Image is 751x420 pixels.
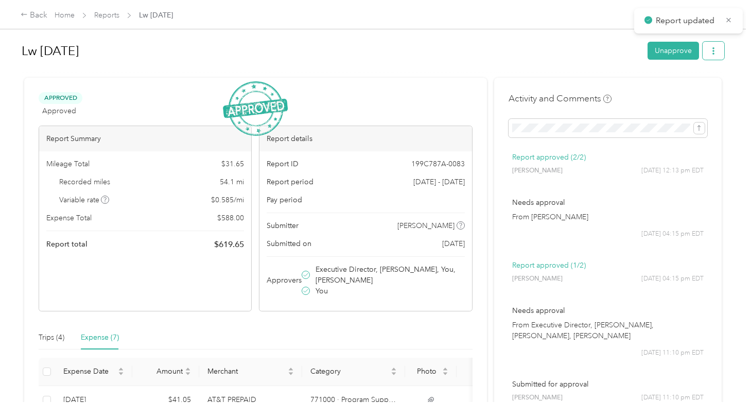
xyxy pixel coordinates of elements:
span: caret-down [442,371,448,377]
h1: Lw Aug 2025 [22,39,640,63]
span: [DATE] 04:15 pm EDT [641,230,704,239]
div: Report details [259,126,471,151]
span: caret-up [288,366,294,372]
span: Executive Director, [PERSON_NAME], You, [PERSON_NAME] [316,264,463,286]
span: $ 588.00 [217,213,244,223]
span: Photo [413,367,440,376]
div: Report Summary [39,126,251,151]
p: From [PERSON_NAME] [512,212,704,222]
th: Amount [132,358,199,386]
p: Needs approval [512,197,704,208]
span: caret-down [118,371,124,377]
td: AT&T PREPAID [199,386,302,414]
span: [PERSON_NAME] [397,220,455,231]
span: Report total [46,239,88,250]
td: $41.05 [132,386,199,414]
div: Trips (4) [39,332,64,343]
p: Report updated [656,14,718,27]
p: From Executive Director, [PERSON_NAME], [PERSON_NAME], [PERSON_NAME] [512,320,704,341]
span: $ 0.585 / mi [211,195,244,205]
span: [PERSON_NAME] [512,274,563,284]
span: caret-down [288,371,294,377]
th: Merchant [199,358,302,386]
span: Category [310,367,389,376]
span: Recorded miles [59,177,110,187]
span: Mileage Total [46,159,90,169]
span: Variable rate [59,195,110,205]
span: 54.1 mi [220,177,244,187]
p: Report approved (1/2) [512,260,704,271]
span: Approved [39,92,82,104]
a: Reports [94,11,119,20]
span: [DATE] [442,238,465,249]
span: [DATE] 12:13 pm EDT [641,166,704,176]
span: caret-up [442,366,448,372]
span: [DATE] 11:10 pm EDT [641,348,704,358]
button: Unapprove [648,42,699,60]
span: Merchant [207,367,286,376]
span: Submitted on [267,238,311,249]
p: Needs approval [512,305,704,316]
span: Approvers [267,275,302,286]
span: Approved [42,106,76,116]
img: ApprovedStamp [223,81,288,136]
span: caret-up [185,366,191,372]
td: 8-30-2025 [55,386,132,414]
th: Photo [405,358,457,386]
span: You [316,286,328,296]
span: Expense Total [46,213,92,223]
span: [DATE] - [DATE] [413,177,465,187]
span: $ 619.65 [214,238,244,251]
span: caret-down [185,371,191,377]
div: Expense (7) [81,332,119,343]
th: Category [302,358,405,386]
span: Amount [141,367,183,376]
td: 771000 · Program Supplies [302,386,405,414]
a: Home [55,11,75,20]
h4: Activity and Comments [509,92,612,105]
span: Submitter [267,220,299,231]
span: caret-down [391,371,397,377]
span: Pay period [267,195,302,205]
span: [DATE] 04:15 pm EDT [641,274,704,284]
th: Expense Date [55,358,132,386]
span: caret-up [118,366,124,372]
span: Expense Date [63,367,116,376]
span: 199C787A-0083 [411,159,465,169]
th: Notes [457,358,508,386]
span: caret-up [391,366,397,372]
span: [DATE] 11:10 pm EDT [641,393,704,402]
span: $ 31.65 [221,159,244,169]
div: Back [21,9,47,22]
iframe: Everlance-gr Chat Button Frame [693,362,751,420]
span: Report ID [267,159,299,169]
span: [PERSON_NAME] [512,393,563,402]
span: [PERSON_NAME] [512,166,563,176]
p: Submitted for approval [512,379,704,390]
span: Report period [267,177,313,187]
p: Report approved (2/2) [512,152,704,163]
span: Lw [DATE] [139,10,173,21]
